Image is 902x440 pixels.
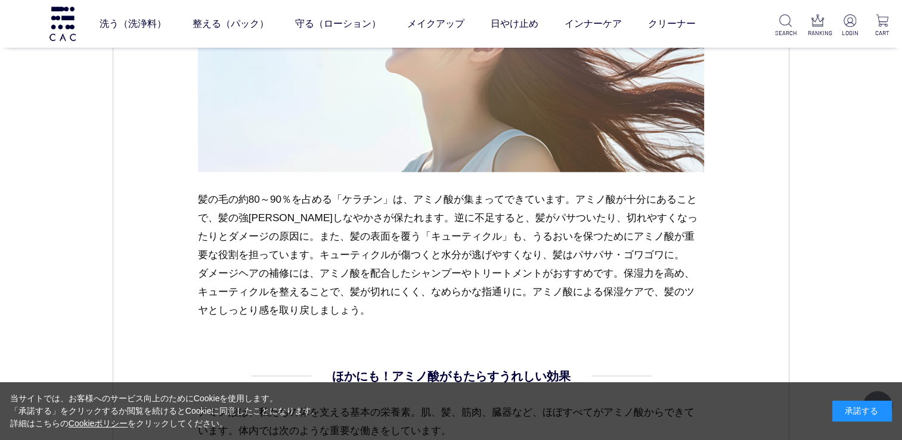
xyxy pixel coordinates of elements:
h4: ほかにも！アミノ酸がもたらすうれしい効果 [332,367,571,385]
a: 整える（パック） [192,7,268,41]
a: インナーケア [564,7,621,41]
a: SEARCH [775,14,796,38]
p: 髪の毛の約80～90％を占める「ケラチン」は、アミノ酸が集まってできています。アミノ酸が十分にあることで、髪の強[PERSON_NAME]しなやかさが保たれます。逆に不足すると、髪がパサついたり... [198,190,705,320]
a: ベース [303,46,328,55]
a: 洗う（洗浄料） [99,7,166,41]
div: 承諾する [832,401,892,422]
a: アイ [349,46,366,55]
a: フェイスカラー [387,46,445,55]
a: Cookieポリシー [69,419,128,428]
p: LOGIN [839,29,860,38]
div: 当サイトでは、お客様へのサービス向上のためにCookieを使用します。 「承諾する」をクリックするか閲覧を続けるとCookieに同意したことになります。 詳細はこちらの をクリックしてください。 [10,392,320,430]
a: クリーナー [647,7,695,41]
a: CART [872,14,892,38]
a: RANKING [807,14,828,38]
a: LOGIN [839,14,860,38]
p: CART [872,29,892,38]
a: メイクアップ [407,7,464,41]
p: RANKING [807,29,828,38]
img: logo [48,7,78,41]
a: 日やけ止め [490,7,538,41]
p: SEARCH [775,29,796,38]
a: リップ [466,46,491,55]
a: 守る（ローション） [295,7,380,41]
